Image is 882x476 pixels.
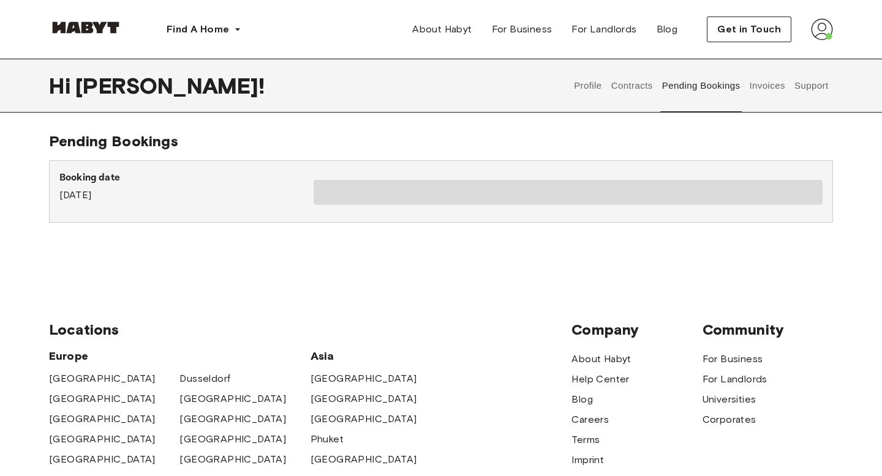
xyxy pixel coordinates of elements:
button: Find A Home [157,17,251,42]
a: Imprint [571,453,604,467]
span: Europe [49,349,311,363]
a: [GEOGRAPHIC_DATA] [49,452,156,467]
a: [GEOGRAPHIC_DATA] [311,452,417,467]
span: Company [571,321,702,339]
button: Pending Bookings [660,59,742,113]
span: For Business [492,22,552,37]
a: For Business [482,17,562,42]
a: [GEOGRAPHIC_DATA] [179,452,286,467]
a: Careers [571,412,609,427]
a: [GEOGRAPHIC_DATA] [179,412,286,426]
a: [GEOGRAPHIC_DATA] [179,432,286,447]
a: [GEOGRAPHIC_DATA] [49,392,156,406]
a: For Landlords [703,372,767,387]
button: Invoices [748,59,786,113]
span: About Habyt [412,22,472,37]
img: avatar [811,18,833,40]
span: Get in Touch [717,22,781,37]
a: [GEOGRAPHIC_DATA] [49,432,156,447]
button: Contracts [609,59,654,113]
a: Terms [571,433,600,447]
span: Hi [49,73,75,99]
span: Asia [311,349,441,363]
a: [GEOGRAPHIC_DATA] [311,392,417,406]
span: Locations [49,321,571,339]
a: Universities [703,392,756,407]
button: Support [793,59,830,113]
span: Community [703,321,833,339]
span: [PERSON_NAME] ! [75,73,265,99]
a: Dusseldorf [179,371,230,386]
a: [GEOGRAPHIC_DATA] [49,412,156,426]
a: [GEOGRAPHIC_DATA] [311,371,417,386]
button: Get in Touch [707,17,791,42]
a: Help Center [571,372,629,387]
p: Booking date [59,171,314,185]
a: Phuket [311,432,344,447]
a: [GEOGRAPHIC_DATA] [49,371,156,386]
a: About Habyt [571,352,631,366]
span: Find A Home [167,22,229,37]
a: For Landlords [562,17,646,42]
a: About Habyt [402,17,481,42]
button: Profile [573,59,604,113]
a: For Business [703,352,763,366]
span: Blog [657,22,678,37]
a: [GEOGRAPHIC_DATA] [311,412,417,426]
span: For Landlords [571,22,636,37]
a: Corporates [703,412,756,427]
a: [GEOGRAPHIC_DATA] [179,392,286,406]
a: Blog [647,17,688,42]
div: user profile tabs [570,59,833,113]
span: Pending Bookings [49,132,178,150]
a: Blog [571,392,593,407]
div: [DATE] [59,171,314,203]
img: Habyt [49,21,123,34]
